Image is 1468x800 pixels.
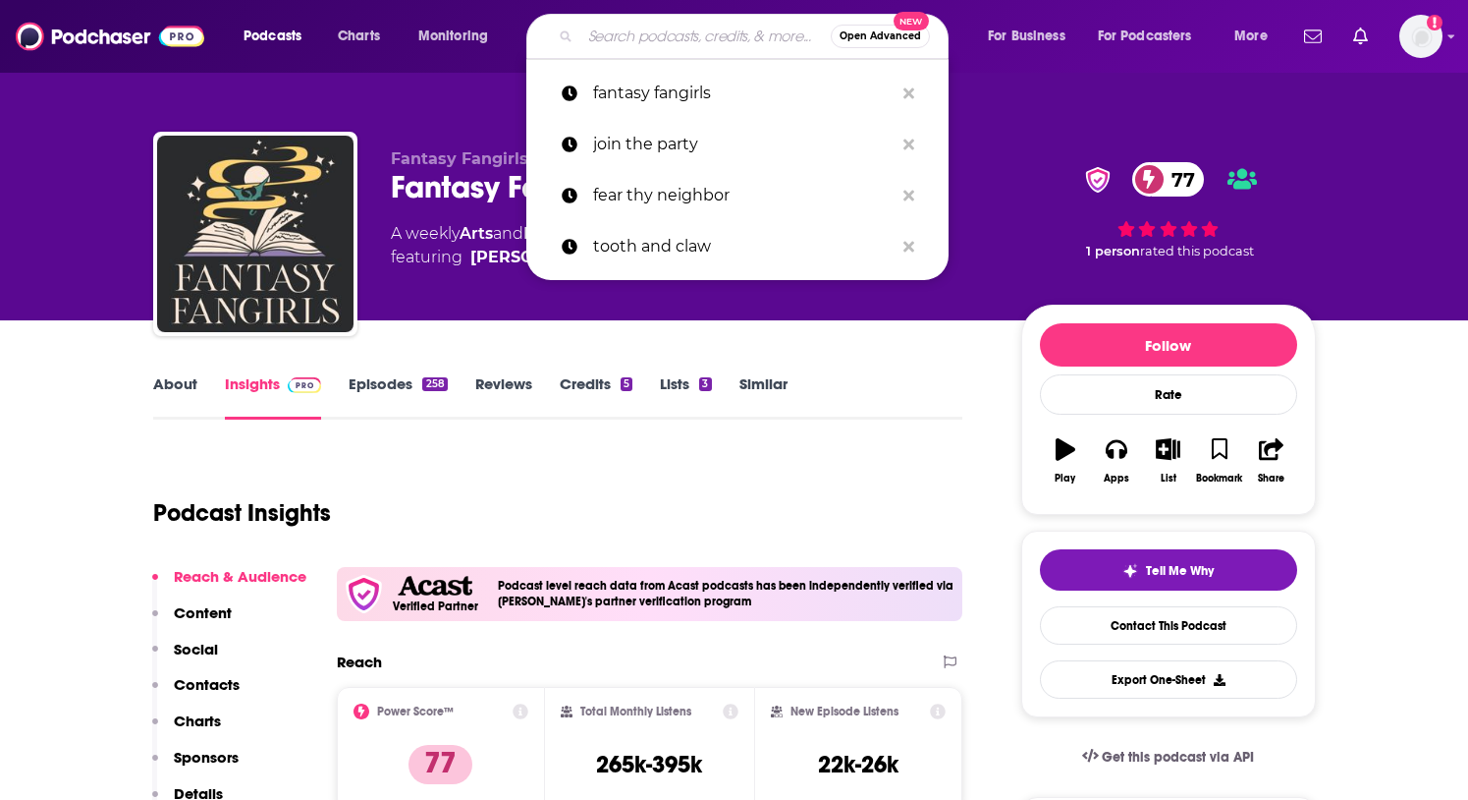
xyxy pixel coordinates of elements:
[391,246,691,269] span: featuring
[174,675,240,694] p: Contacts
[337,653,382,671] h2: Reach
[1091,426,1142,496] button: Apps
[739,374,788,420] a: Similar
[152,603,232,640] button: Content
[560,374,632,420] a: Credits5
[621,377,632,391] div: 5
[498,579,955,608] h4: Podcast level reach data from Acast podcasts has been independently verified via [PERSON_NAME]'s ...
[349,374,447,420] a: Episodes258
[660,374,711,420] a: Lists3
[1102,749,1254,766] span: Get this podcast via API
[377,705,454,718] h2: Power Score™
[790,705,898,718] h2: New Episode Listens
[288,377,322,393] img: Podchaser Pro
[1427,15,1442,30] svg: Add a profile image
[1399,15,1442,58] span: Logged in as jackiemayer
[460,224,493,243] a: Arts
[1221,21,1292,52] button: open menu
[174,603,232,622] p: Content
[1040,660,1297,699] button: Export One-Sheet
[596,750,702,779] h3: 265k-395k
[174,567,306,586] p: Reach & Audience
[174,712,221,730] p: Charts
[831,25,930,48] button: Open AdvancedNew
[593,221,894,272] p: tooth and claw
[1132,162,1205,197] a: 77
[526,170,949,221] a: fear thy neighbor
[974,21,1090,52] button: open menu
[1258,473,1284,485] div: Share
[152,675,240,712] button: Contacts
[580,705,691,718] h2: Total Monthly Listens
[153,498,331,528] h1: Podcast Insights
[1122,563,1138,579] img: tell me why sparkle
[1098,23,1192,50] span: For Podcasters
[1245,426,1296,496] button: Share
[1040,323,1297,367] button: Follow
[840,31,921,41] span: Open Advanced
[422,377,447,391] div: 258
[398,576,472,597] img: Acast
[225,374,322,420] a: InsightsPodchaser Pro
[523,224,572,243] a: Books
[1142,426,1193,496] button: List
[493,224,523,243] span: and
[1040,426,1091,496] button: Play
[1086,244,1140,258] span: 1 person
[1040,606,1297,645] a: Contact This Podcast
[1066,733,1271,781] a: Get this podcast via API
[818,750,898,779] h3: 22k-26k
[338,23,380,50] span: Charts
[405,21,514,52] button: open menu
[152,712,221,748] button: Charts
[1296,20,1330,53] a: Show notifications dropdown
[244,23,301,50] span: Podcasts
[1345,20,1376,53] a: Show notifications dropdown
[16,18,204,55] img: Podchaser - Follow, Share and Rate Podcasts
[894,12,929,30] span: New
[526,119,949,170] a: join the party
[580,21,831,52] input: Search podcasts, credits, & more...
[1161,473,1176,485] div: List
[152,748,239,784] button: Sponsors
[699,377,711,391] div: 3
[408,745,472,784] p: 77
[157,136,353,332] img: Fantasy Fangirls
[153,374,197,420] a: About
[1399,15,1442,58] button: Show profile menu
[230,21,327,52] button: open menu
[391,222,691,269] div: A weekly podcast
[345,575,383,613] img: verfied icon
[1040,374,1297,415] div: Rate
[526,221,949,272] a: tooth and claw
[1152,162,1205,197] span: 77
[1085,21,1221,52] button: open menu
[1146,563,1214,579] span: Tell Me Why
[1040,549,1297,591] button: tell me why sparkleTell Me Why
[1196,473,1242,485] div: Bookmark
[470,246,611,269] a: [PERSON_NAME]
[1079,167,1116,193] img: verified Badge
[325,21,392,52] a: Charts
[1194,426,1245,496] button: Bookmark
[391,149,528,168] span: Fantasy Fangirls
[526,68,949,119] a: fantasy fangirls
[545,14,967,59] div: Search podcasts, credits, & more...
[593,68,894,119] p: fantasy fangirls
[1234,23,1268,50] span: More
[988,23,1065,50] span: For Business
[152,567,306,603] button: Reach & Audience
[393,600,478,612] h5: Verified Partner
[1399,15,1442,58] img: User Profile
[418,23,488,50] span: Monitoring
[174,640,218,658] p: Social
[1140,244,1254,258] span: rated this podcast
[152,640,218,676] button: Social
[1021,149,1316,271] div: verified Badge77 1 personrated this podcast
[174,748,239,767] p: Sponsors
[475,374,532,420] a: Reviews
[593,170,894,221] p: fear thy neighbor
[1104,473,1129,485] div: Apps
